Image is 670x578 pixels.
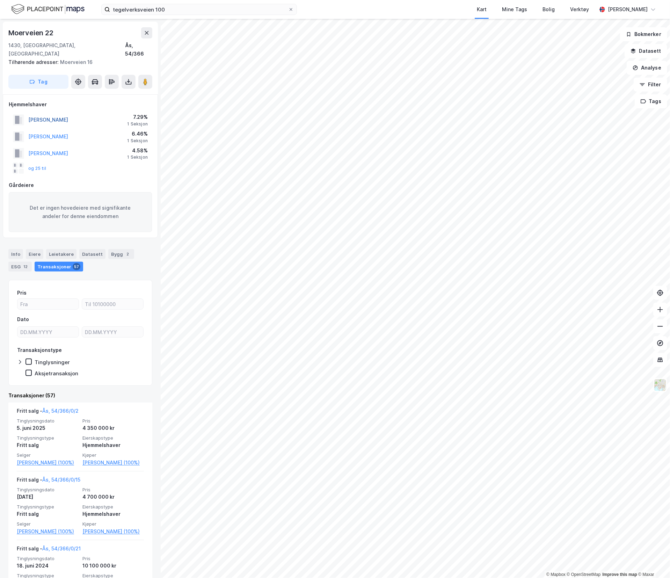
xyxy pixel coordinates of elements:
span: Tinglysningsdato [17,556,78,562]
div: Datasett [79,249,105,259]
div: Hjemmelshaver [9,100,152,109]
div: Transaksjoner [35,262,83,272]
input: DD.MM.YYYY [82,327,143,337]
div: 1430, [GEOGRAPHIC_DATA], [GEOGRAPHIC_DATA] [8,41,125,58]
div: Fritt salg - [17,476,80,487]
span: Tinglysningsdato [17,487,78,493]
div: Dato [17,315,29,324]
div: Fritt salg - [17,407,79,418]
div: Det er ingen hovedeiere med signifikante andeler for denne eiendommen [9,192,152,232]
div: Bygg [108,249,134,259]
div: 57 [73,263,80,270]
button: Datasett [625,44,667,58]
div: ESG [8,262,32,272]
div: Fritt salg [17,510,78,518]
span: Kjøper [82,521,144,527]
input: DD.MM.YYYY [17,327,79,337]
span: Selger [17,521,78,527]
span: Tinglysningstype [17,435,78,441]
div: Aksjetransaksjon [35,370,78,377]
div: 4 700 000 kr [82,493,144,501]
a: Ås, 54/366/0/21 [42,546,81,551]
span: Tilhørende adresser: [8,59,60,65]
span: Selger [17,452,78,458]
a: [PERSON_NAME] (100%) [17,527,78,536]
div: Mine Tags [502,5,527,14]
span: Eierskapstype [82,504,144,510]
a: [PERSON_NAME] (100%) [17,458,78,467]
img: Z [654,378,667,392]
button: Tags [635,94,667,108]
a: [PERSON_NAME] (100%) [82,458,144,467]
input: Fra [17,299,79,309]
div: 1 Seksjon [127,138,148,144]
div: Hjemmelshaver [82,510,144,518]
img: logo.f888ab2527a4732fd821a326f86c7f29.svg [11,3,85,15]
button: Tag [8,75,68,89]
div: Gårdeiere [9,181,152,189]
input: Til 10100000 [82,299,143,309]
span: Tinglysningstype [17,504,78,510]
span: Kjøper [82,452,144,458]
div: 7.29% [127,113,148,121]
div: 1 Seksjon [127,121,148,127]
div: Transaksjoner (57) [8,391,152,400]
button: Analyse [627,61,667,75]
div: [PERSON_NAME] [608,5,648,14]
a: [PERSON_NAME] (100%) [82,527,144,536]
button: Bokmerker [620,27,667,41]
span: Pris [82,418,144,424]
input: Søk på adresse, matrikkel, gårdeiere, leietakere eller personer [110,4,288,15]
div: 6.46% [127,130,148,138]
div: 2 [124,251,131,258]
div: 12 [22,263,29,270]
div: Transaksjonstype [17,346,62,354]
span: Pris [82,556,144,562]
span: Pris [82,487,144,493]
div: 1 Seksjon [127,154,148,160]
div: Kontrollprogram for chat [635,544,670,578]
div: Leietakere [46,249,77,259]
span: Eierskapstype [82,435,144,441]
div: Info [8,249,23,259]
div: Tinglysninger [35,359,70,366]
div: Pris [17,289,27,297]
div: [DATE] [17,493,78,501]
div: Kart [477,5,487,14]
div: 4 350 000 kr [82,424,144,432]
div: Bolig [542,5,555,14]
div: 4.58% [127,146,148,155]
a: Ås, 54/366/0/2 [42,408,79,414]
a: Improve this map [603,572,637,577]
div: Hjemmelshaver [82,441,144,449]
div: Fritt salg - [17,544,81,556]
div: Verktøy [570,5,589,14]
iframe: Chat Widget [635,544,670,578]
div: 5. juni 2025 [17,424,78,432]
a: Ås, 54/366/0/15 [42,477,80,483]
div: Fritt salg [17,441,78,449]
span: Tinglysningsdato [17,418,78,424]
div: 10 100 000 kr [82,562,144,570]
div: Moerveien 16 [8,58,147,66]
div: 18. juni 2024 [17,562,78,570]
div: Moerveien 22 [8,27,55,38]
div: Ås, 54/366 [125,41,152,58]
div: Eiere [26,249,43,259]
a: Mapbox [546,572,566,577]
button: Filter [634,78,667,92]
a: OpenStreetMap [567,572,601,577]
